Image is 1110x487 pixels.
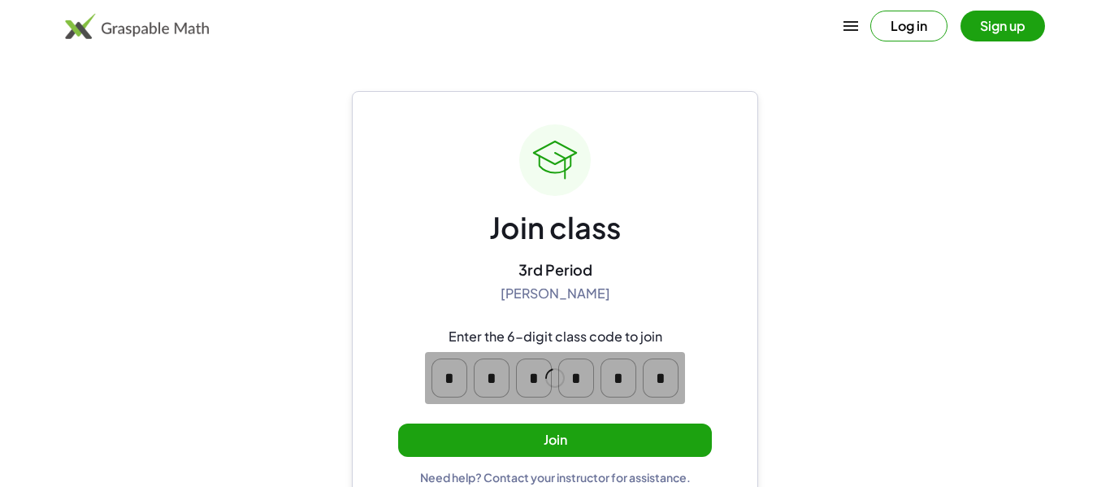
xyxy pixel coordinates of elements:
div: Join class [489,209,621,247]
button: Sign up [960,11,1045,41]
button: Join [398,424,712,457]
div: Need help? Contact your instructor for assistance. [420,470,691,485]
button: Log in [870,11,947,41]
div: [PERSON_NAME] [501,285,610,302]
div: Enter the 6-digit class code to join [449,328,662,346]
div: 3rd Period [518,260,592,279]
